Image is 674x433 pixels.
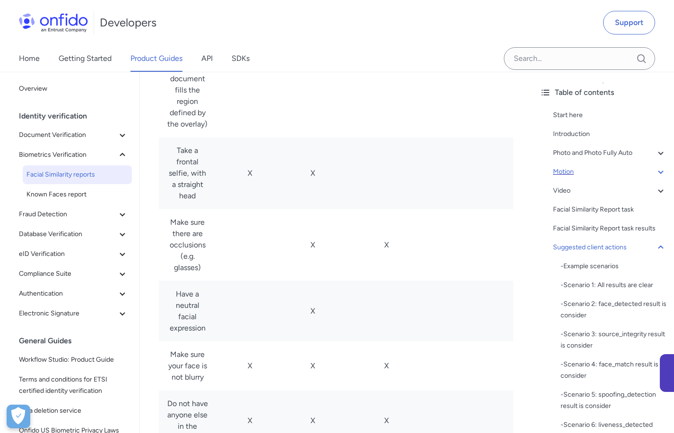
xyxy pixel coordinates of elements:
button: Document Verification [15,126,132,144]
a: -Scenario 1: All results are clear [561,280,666,291]
a: Motion [553,166,666,178]
span: Workflow Studio: Product Guide [19,354,128,365]
div: Cookie Preferences [7,405,30,428]
span: Database Verification [19,229,117,240]
div: - Scenario 4: face_match result is consider [561,359,666,382]
td: X [284,341,342,391]
a: Product Guides [130,45,182,72]
button: Authentication [15,284,132,303]
a: -Example scenarios [561,261,666,272]
button: Biometrics Verification [15,145,132,164]
a: Start here [553,110,666,121]
a: Home [19,45,40,72]
span: Fraud Detection [19,209,117,220]
button: Fraud Detection [15,205,132,224]
td: X [216,137,284,209]
td: Make sure your face is not blurry [159,341,216,391]
div: Table of contents [540,87,666,98]
a: Workflow Studio: Product Guide [15,350,132,369]
h1: Developers [100,15,156,30]
span: Document Verification [19,129,117,141]
a: -Scenario 3: source_integrity result is consider [561,329,666,351]
div: - Example scenarios [561,261,666,272]
a: Terms and conditions for ETSI certified identity verification [15,370,132,400]
span: Overview [19,83,128,94]
button: eID Verification [15,245,132,263]
span: Terms and conditions for ETSI certified identity verification [19,374,128,397]
div: Identity verification [19,107,136,126]
a: -Scenario 5: spoofing_detection result is consider [561,389,666,412]
a: Getting Started [59,45,112,72]
span: Authentication [19,288,117,299]
td: X [342,209,431,281]
a: Known Faces report [23,185,132,204]
span: Electronic Signature [19,308,117,319]
div: General Guides [19,331,136,350]
td: X [284,209,342,281]
span: Compliance Suite [19,268,117,280]
input: Onfido search input field [504,47,655,70]
a: Data deletion service [15,401,132,420]
span: Biometrics Verification [19,149,117,161]
a: Suggested client actions [553,242,666,253]
a: API [201,45,213,72]
div: - Scenario 2: face_detected result is consider [561,298,666,321]
td: X [284,137,342,209]
a: -Scenario 2: face_detected result is consider [561,298,666,321]
td: Make sure there are occlusions (e.g. glasses) [159,209,216,281]
td: X [216,341,284,391]
a: SDKs [232,45,250,72]
span: Data deletion service [19,405,128,416]
button: Electronic Signature [15,304,132,323]
a: Facial Similarity reports [23,165,132,184]
a: Overview [15,79,132,98]
span: Known Faces report [26,189,128,200]
button: Open Preferences [7,405,30,428]
a: Introduction [553,128,666,140]
a: Facial Similarity Report task [553,204,666,215]
span: Facial Similarity reports [26,169,128,180]
a: Support [603,11,655,34]
a: Facial Similarity Report task results [553,223,666,234]
span: eID Verification [19,248,117,260]
td: Take a frontal selfie, with a straight head [159,137,216,209]
td: X [342,341,431,391]
td: X [284,281,342,341]
a: -Scenario 4: face_match result is consider [561,359,666,382]
a: Video [553,185,666,196]
img: Onfido Logo [19,13,88,32]
div: - Scenario 1: All results are clear [561,280,666,291]
div: - Scenario 3: source_integrity result is consider [561,329,666,351]
button: Database Verification [15,225,132,244]
div: - Scenario 5: spoofing_detection result is consider [561,389,666,412]
button: Compliance Suite [15,264,132,283]
a: Photo and Photo Fully Auto [553,147,666,159]
td: Have a neutral facial expression [159,281,216,341]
